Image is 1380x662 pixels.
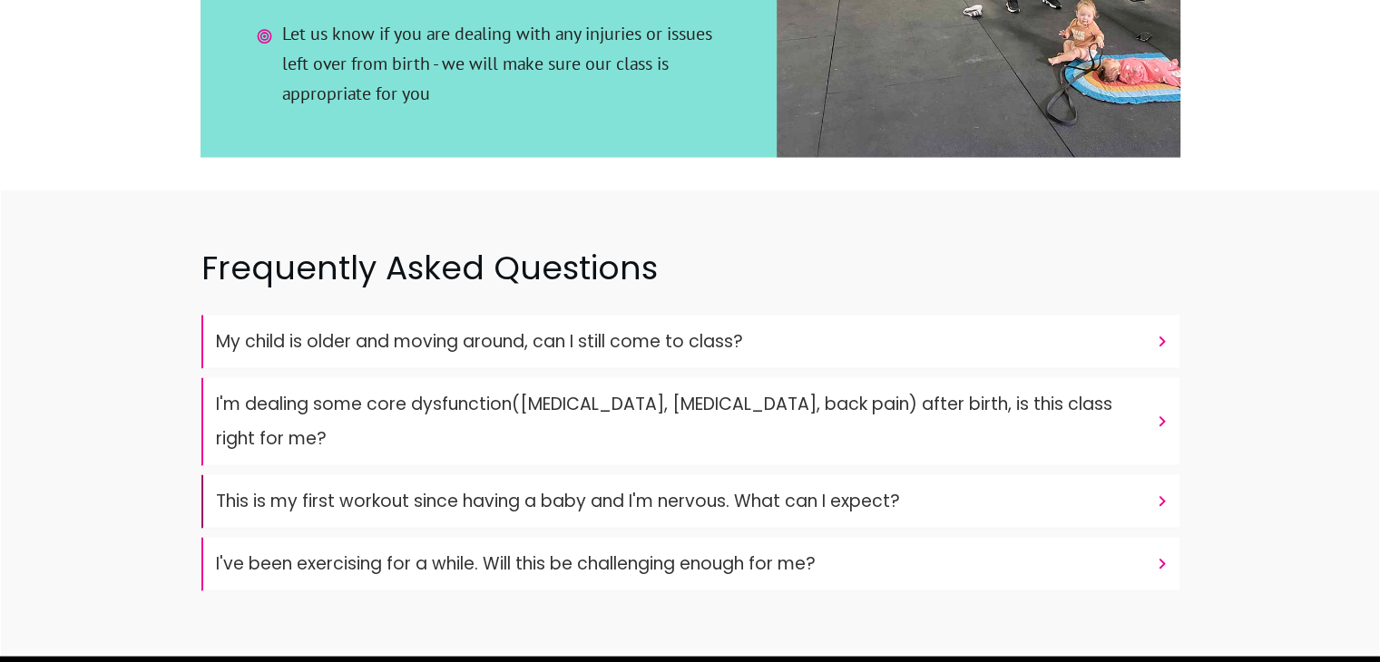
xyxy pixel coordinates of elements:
[216,392,1112,451] font: I'm dealing some core dysfunction([MEDICAL_DATA], [MEDICAL_DATA], back pain) after birth, is this...
[201,246,1179,313] h2: Frequently Asked Questions
[216,551,816,576] font: I've been exercising for a while. Will this be challenging enough for me?
[282,19,730,109] span: Let us know if you are dealing with any injuries or issues left over from birth - we will make su...
[216,329,743,354] font: My child is older and moving around, can I still come to class?
[216,489,900,513] font: This is my first workout since having a baby and I'm nervous. What can I expect?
